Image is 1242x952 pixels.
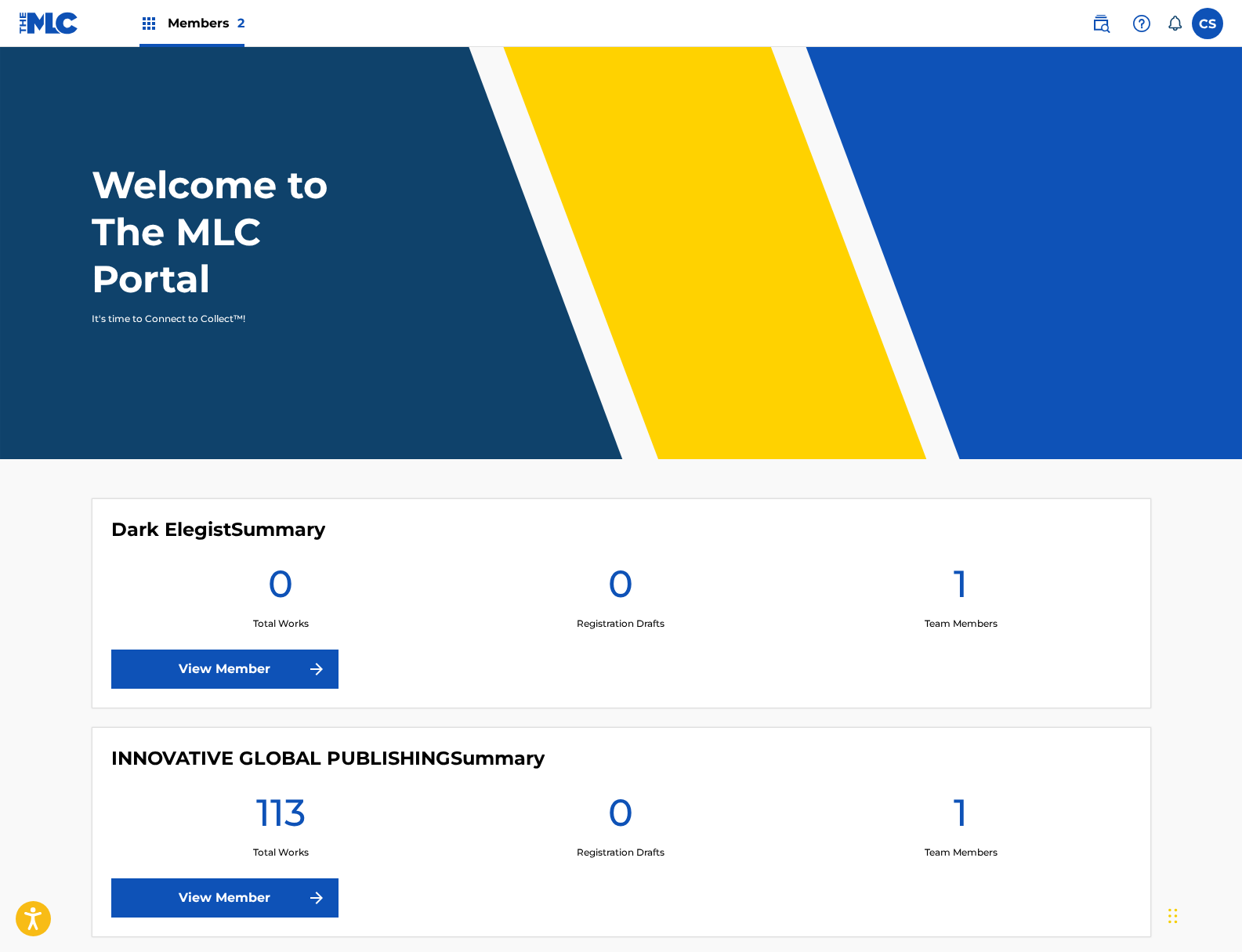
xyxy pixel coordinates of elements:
h4: INNOVATIVE GLOBAL PUBLISHING [111,747,545,770]
iframe: Resource Center [1198,661,1242,787]
h1: 113 [256,789,306,845]
img: f7272a7cc735f4ea7f67.svg [307,660,326,679]
div: Drag [1168,892,1178,939]
p: Team Members [925,845,998,860]
h4: Dark Elegist [111,518,325,541]
p: Registration Drafts [577,845,664,860]
img: Top Rightsholders [139,14,158,33]
p: Team Members [925,617,998,631]
a: Public Search [1085,8,1117,39]
iframe: Chat Widget [1164,877,1242,952]
span: 2 [237,16,244,31]
div: Notifications [1167,16,1182,31]
p: Total Works [253,617,309,631]
a: View Member [111,878,339,918]
h1: Welcome to The MLC Portal [92,161,385,302]
div: User Menu [1192,8,1223,39]
h1: 0 [268,560,293,617]
img: help [1132,14,1151,33]
h1: 0 [608,789,633,845]
img: MLC Logo [19,12,79,34]
img: search [1092,14,1110,33]
div: Help [1126,8,1157,39]
img: f7272a7cc735f4ea7f67.svg [307,889,326,907]
h1: 1 [954,560,968,617]
a: View Member [111,650,339,689]
h1: 1 [954,789,968,845]
h1: 0 [608,560,633,617]
span: Members [168,14,244,32]
p: It's time to Connect to Collect™! [92,312,364,326]
p: Total Works [253,845,309,860]
p: Registration Drafts [577,617,664,631]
